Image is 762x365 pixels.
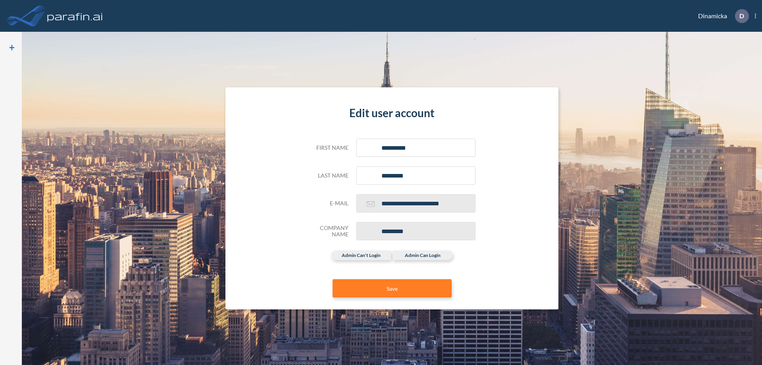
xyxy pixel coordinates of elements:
[331,251,391,260] label: admin can't login
[309,225,348,238] h5: Company Name
[686,9,756,23] div: Dinamicka
[309,145,348,151] h5: First name
[309,106,475,120] h4: Edit user account
[333,279,452,297] button: Save
[309,172,348,179] h5: Last name
[46,8,104,24] img: logo
[739,12,744,19] p: D
[393,251,452,260] label: admin can login
[309,200,348,207] h5: E-mail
